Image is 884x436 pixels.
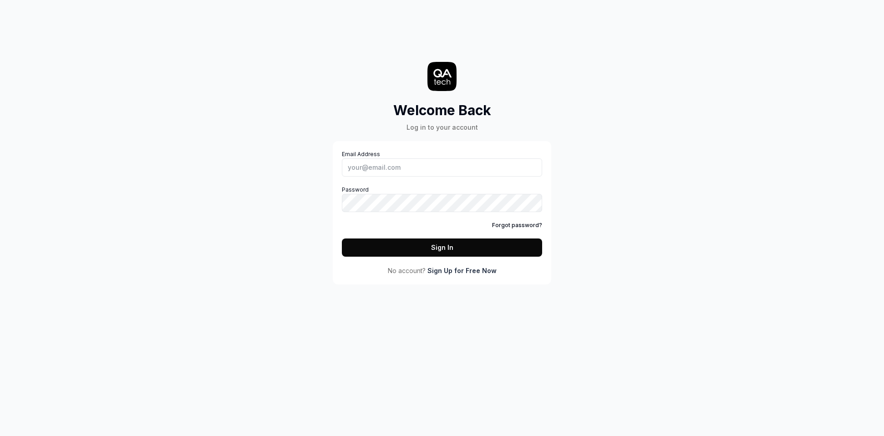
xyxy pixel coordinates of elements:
[342,238,542,257] button: Sign In
[427,266,497,275] a: Sign Up for Free Now
[393,100,491,121] h2: Welcome Back
[388,266,426,275] span: No account?
[393,122,491,132] div: Log in to your account
[342,158,542,177] input: Email Address
[342,186,542,212] label: Password
[342,194,542,212] input: Password
[342,150,542,177] label: Email Address
[492,221,542,229] a: Forgot password?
